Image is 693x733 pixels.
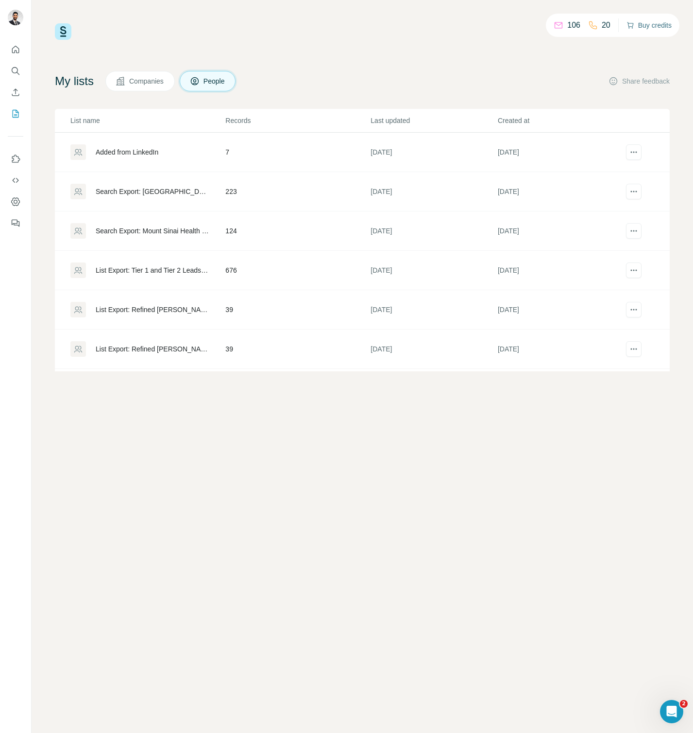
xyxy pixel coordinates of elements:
button: actions [626,341,642,357]
td: [DATE] [370,330,497,369]
td: [DATE] [497,133,625,172]
button: Use Surfe on LinkedIn [8,150,23,168]
button: Quick start [8,41,23,58]
div: List Export: Tier 1 and Tier 2 Leads - [DATE] 22:41 [96,265,209,275]
td: [DATE] [370,211,497,251]
td: 39 [225,330,370,369]
td: [DATE] [497,211,625,251]
td: 7 [225,133,370,172]
td: [DATE] [497,251,625,290]
td: 999 [225,369,370,408]
td: [DATE] [497,290,625,330]
button: Feedback [8,214,23,232]
p: Created at [498,116,624,125]
button: actions [626,144,642,160]
span: People [203,76,226,86]
span: 2 [680,700,688,708]
button: actions [626,184,642,199]
td: [DATE] [370,251,497,290]
div: Added from LinkedIn [96,147,158,157]
div: Search Export: [GEOGRAPHIC_DATA], [GEOGRAPHIC_DATA], [GEOGRAPHIC_DATA]… - [DATE] 16:25 [96,187,209,196]
button: My lists [8,105,23,122]
button: Search [8,62,23,80]
td: [DATE] [497,369,625,408]
img: Avatar [8,10,23,25]
button: actions [626,223,642,239]
button: Buy credits [626,18,672,32]
span: Companies [129,76,165,86]
img: Surfe Logo [55,23,71,40]
td: [DATE] [370,133,497,172]
td: 676 [225,251,370,290]
td: [DATE] [370,172,497,211]
div: List Export: Refined [PERSON_NAME] Contacts - [DATE] 21:09 [96,305,209,314]
h4: My lists [55,73,94,89]
td: [DATE] [370,290,497,330]
p: Last updated [371,116,497,125]
div: Search Export: Mount Sinai Health System, [GEOGRAPHIC_DATA], [US_STATE] Medicine, AdventHealth,… ... [96,226,209,236]
td: 124 [225,211,370,251]
p: 106 [567,19,580,31]
p: Records [225,116,370,125]
button: Enrich CSV [8,84,23,101]
button: Dashboard [8,193,23,210]
p: List name [70,116,224,125]
button: Use Surfe API [8,172,23,189]
td: 223 [225,172,370,211]
td: [DATE] [370,369,497,408]
p: 20 [602,19,610,31]
button: actions [626,262,642,278]
td: [DATE] [497,172,625,211]
iframe: Intercom live chat [660,700,683,723]
div: List Export: Refined [PERSON_NAME] Contacts - [DATE] 21:08 [96,344,209,354]
button: actions [626,302,642,317]
button: Share feedback [608,76,670,86]
td: 39 [225,290,370,330]
td: [DATE] [497,330,625,369]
